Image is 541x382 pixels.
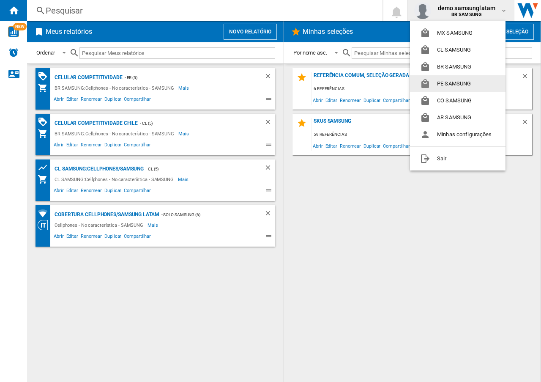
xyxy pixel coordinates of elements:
button: CL SAMSUNG [410,41,505,58]
button: MX SAMSUNG [410,25,505,41]
button: BR SAMSUNG [410,58,505,75]
button: PE SAMSUNG [410,75,505,92]
button: Sair [410,150,505,167]
button: AR SAMSUNG [410,109,505,126]
button: CO SAMSUNG [410,92,505,109]
button: Minhas configurações [410,126,505,143]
